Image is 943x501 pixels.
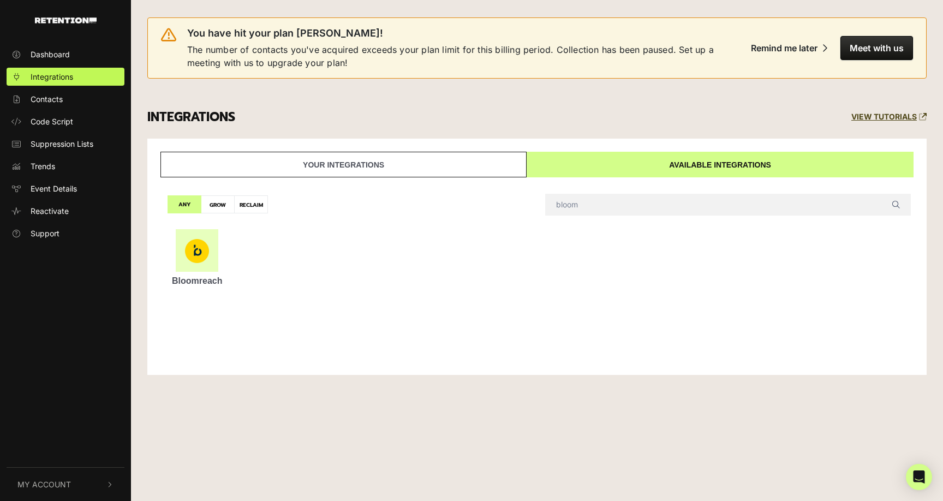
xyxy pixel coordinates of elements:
button: My Account [7,468,124,501]
a: Suppression Lists [7,135,124,153]
span: Suppression Lists [31,138,93,150]
a: Dashboard [7,45,124,63]
span: Code Script [31,116,73,127]
span: The number of contacts you've acquired exceeds your plan limit for this billing period. Collectio... [187,43,733,69]
button: Meet with us [840,36,913,60]
label: GROW [201,195,235,213]
span: You have hit your plan [PERSON_NAME]! [187,27,383,40]
a: Event Details [7,180,124,198]
a: Bloomreach Bloomreach [163,229,231,288]
span: Integrations [31,71,73,82]
a: Your integrations [160,152,527,177]
div: Open Intercom Messenger [906,464,932,490]
span: Dashboard [31,49,70,60]
a: Code Script [7,112,124,130]
img: Bloomreach [185,239,209,263]
span: Support [31,228,59,239]
label: RECLAIM [234,195,268,213]
img: Retention.com [35,17,97,23]
div: Bloomreach [163,275,231,288]
span: My Account [17,479,71,490]
span: Reactivate [31,205,69,217]
a: VIEW TUTORIALS [851,112,927,122]
a: Reactivate [7,202,124,220]
span: Event Details [31,183,77,194]
a: Available integrations [527,152,914,177]
a: Support [7,224,124,242]
a: Contacts [7,90,124,108]
input: Search integrations [545,194,911,216]
div: Remind me later [751,43,817,53]
button: Remind me later [742,36,836,60]
span: Trends [31,160,55,172]
span: Contacts [31,93,63,105]
label: ANY [168,195,201,213]
h3: INTEGRATIONS [147,110,235,125]
a: Integrations [7,68,124,86]
a: Trends [7,157,124,175]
